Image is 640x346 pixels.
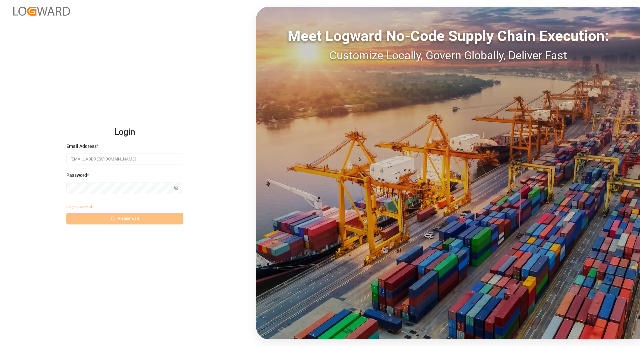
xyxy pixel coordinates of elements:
[256,47,640,64] div: Customize Locally, Govern Globally, Deliver Fast
[66,122,183,143] h2: Login
[66,172,87,179] span: Password
[66,153,183,165] input: Enter your email
[66,143,97,150] span: Email Address
[256,25,640,47] div: Meet Logward No-Code Supply Chain Execution:
[13,7,70,16] img: Logward_new_orange.png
